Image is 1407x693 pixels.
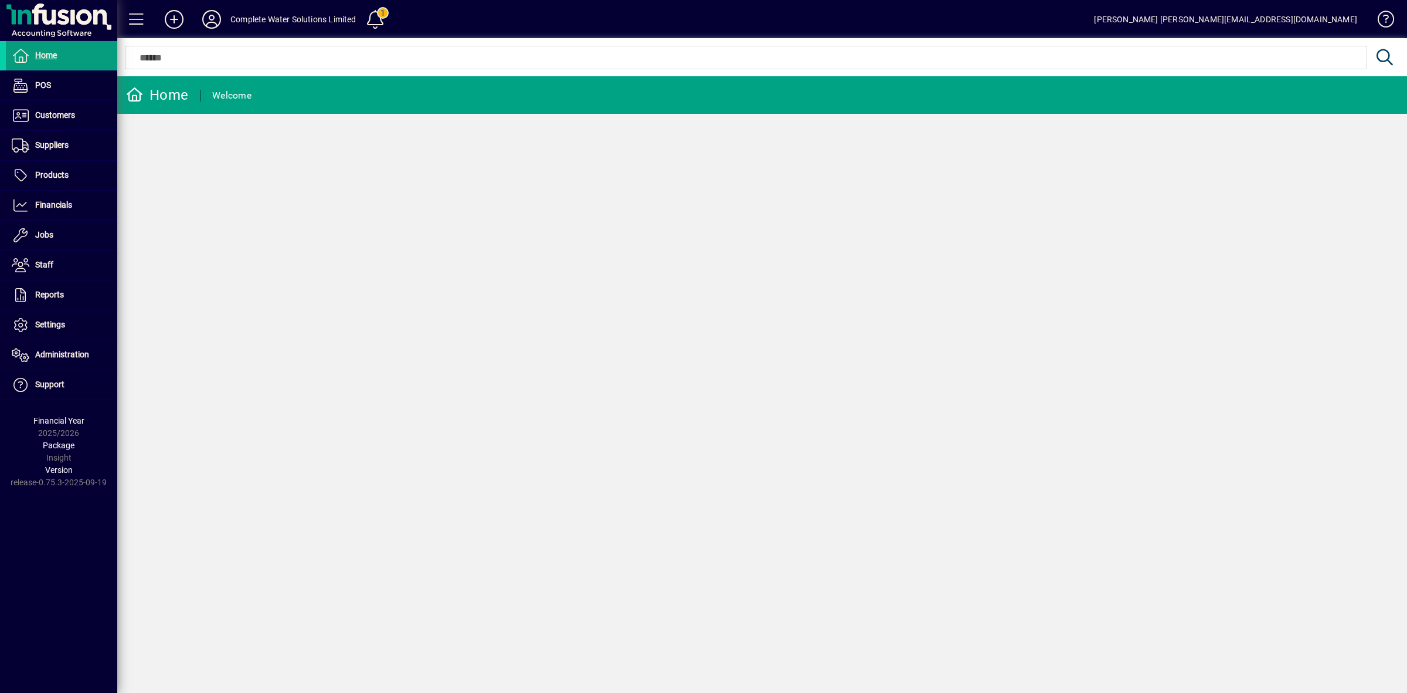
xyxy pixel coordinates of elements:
[35,320,65,329] span: Settings
[35,140,69,150] span: Suppliers
[35,80,51,90] span: POS
[1094,10,1357,29] div: [PERSON_NAME] [PERSON_NAME][EMAIL_ADDRESS][DOMAIN_NAME]
[230,10,356,29] div: Complete Water Solutions Limited
[193,9,230,30] button: Profile
[35,200,72,209] span: Financials
[6,101,117,130] a: Customers
[35,350,89,359] span: Administration
[6,131,117,160] a: Suppliers
[6,71,117,100] a: POS
[33,416,84,425] span: Financial Year
[6,251,117,280] a: Staff
[155,9,193,30] button: Add
[212,86,252,105] div: Welcome
[35,290,64,299] span: Reports
[35,170,69,180] span: Products
[35,230,53,239] span: Jobs
[6,340,117,370] a: Administration
[1369,2,1392,40] a: Knowledge Base
[45,465,73,475] span: Version
[43,441,74,450] span: Package
[35,50,57,60] span: Home
[6,280,117,310] a: Reports
[35,380,64,389] span: Support
[6,191,117,220] a: Financials
[6,161,117,190] a: Products
[35,110,75,120] span: Customers
[6,221,117,250] a: Jobs
[6,310,117,340] a: Settings
[35,260,53,269] span: Staff
[126,86,188,104] div: Home
[6,370,117,400] a: Support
